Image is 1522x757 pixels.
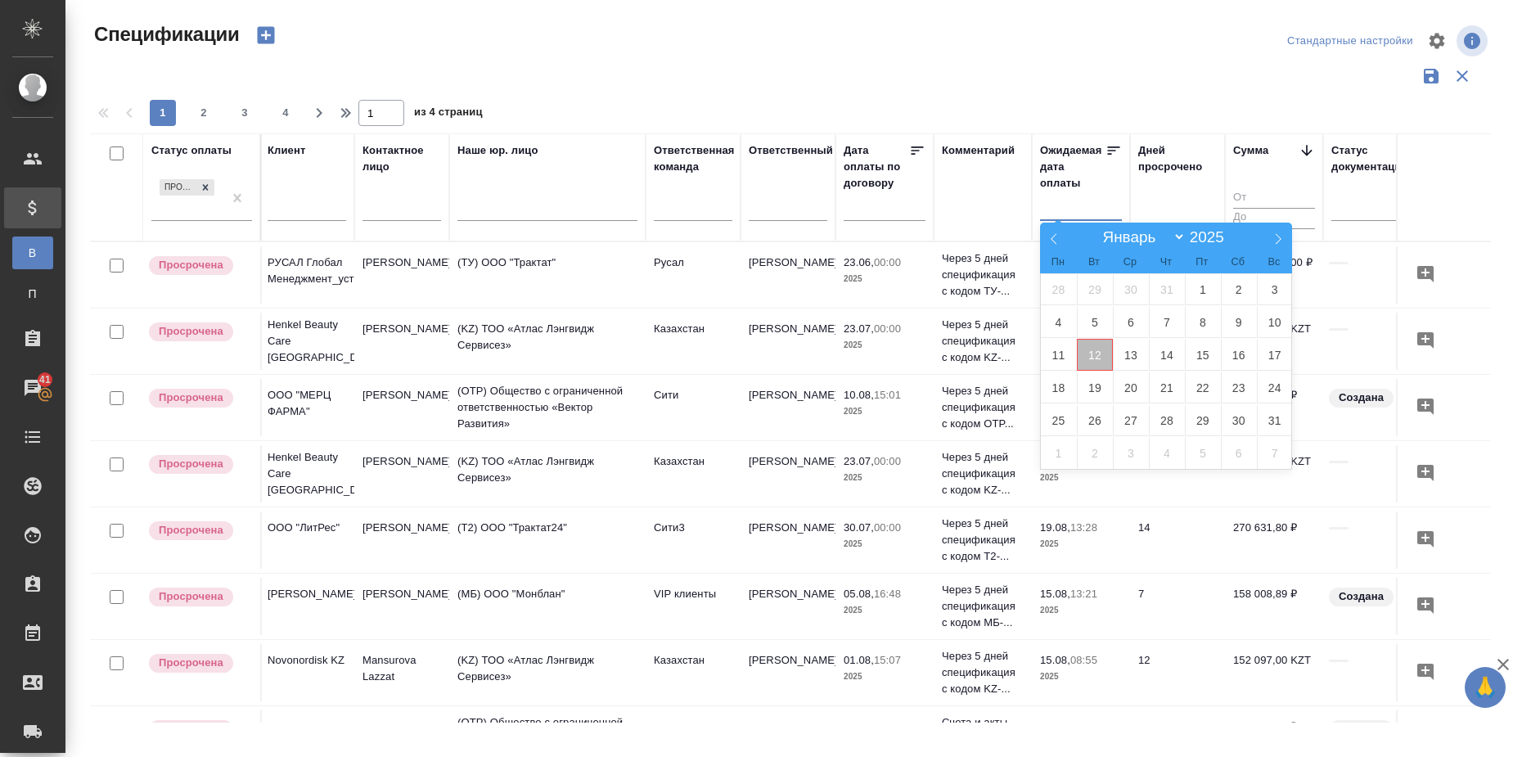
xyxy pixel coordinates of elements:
[844,256,874,268] p: 23.06,
[1185,306,1221,338] span: Август 8, 2025
[874,389,901,401] p: 15:01
[844,455,874,467] p: 23.07,
[1040,602,1122,619] p: 2025
[1225,578,1323,635] td: 158 008,89 ₽
[1095,228,1185,246] select: Month
[20,286,45,302] span: П
[1185,339,1221,371] span: Август 15, 2025
[354,246,449,304] td: [PERSON_NAME]
[1041,273,1077,305] span: Июль 28, 2025
[1221,273,1257,305] span: Август 2, 2025
[1138,142,1217,175] div: Дней просрочено
[159,323,223,340] p: Просрочена
[354,644,449,701] td: Mansurova Lazzat
[874,654,901,666] p: 15:07
[449,313,646,370] td: (KZ) ТОО «Атлас Лэнгвидж Сервисез»
[646,578,741,635] td: VIP клиенты
[1077,372,1113,403] span: Август 19, 2025
[12,277,53,310] a: П
[1225,511,1323,569] td: 270 631,80 ₽
[272,100,299,126] button: 4
[741,578,835,635] td: [PERSON_NAME]
[1040,257,1076,268] span: Пн
[1041,306,1077,338] span: Август 4, 2025
[1077,339,1113,371] span: Август 12, 2025
[646,313,741,370] td: Казахстан
[1257,339,1293,371] span: Август 17, 2025
[1185,437,1221,469] span: Сентябрь 5, 2025
[844,521,874,534] p: 30.07,
[159,456,223,472] p: Просрочена
[1185,372,1221,403] span: Август 22, 2025
[1220,257,1256,268] span: Сб
[362,142,441,175] div: Контактное лицо
[449,375,646,440] td: (OTP) Общество с ограниченной ответственностью «Вектор Развития»
[1149,372,1185,403] span: Август 21, 2025
[1457,25,1491,56] span: Посмотреть информацию
[1112,257,1148,268] span: Ср
[449,578,646,635] td: (МБ) ООО "Монблан"
[1041,339,1077,371] span: Август 11, 2025
[268,255,346,287] p: РУСАЛ Глобал Менеджмент_уст
[1339,721,1384,737] p: Создана
[191,100,217,126] button: 2
[874,521,901,534] p: 00:00
[741,445,835,502] td: [PERSON_NAME]
[246,21,286,49] button: Создать
[1149,306,1185,338] span: Август 7, 2025
[1077,437,1113,469] span: Сентябрь 2, 2025
[1233,188,1315,209] input: От
[1186,228,1237,246] input: Год
[151,142,232,159] div: Статус оплаты
[1257,404,1293,436] span: Август 31, 2025
[844,720,874,732] p: 28.06,
[844,337,925,354] p: 2025
[1221,339,1257,371] span: Август 16, 2025
[942,383,1024,432] p: Через 5 дней спецификация с кодом OTP...
[1447,61,1478,92] button: Сбросить фильтры
[844,588,874,600] p: 05.08,
[1339,390,1384,406] p: Создана
[1225,644,1323,701] td: 152 097,00 KZT
[1184,257,1220,268] span: Пт
[646,379,741,436] td: Сити
[1130,644,1225,701] td: 12
[354,511,449,569] td: [PERSON_NAME]
[272,105,299,121] span: 4
[449,445,646,502] td: (KZ) ТОО «Атлас Лэнгвидж Сервисез»
[1221,404,1257,436] span: Август 30, 2025
[1130,578,1225,635] td: 7
[1113,372,1149,403] span: Август 20, 2025
[268,586,346,602] p: [PERSON_NAME]
[268,317,346,366] p: Henkel Beauty Care [GEOGRAPHIC_DATA]
[874,455,901,467] p: 00:00
[1283,29,1417,54] div: split button
[160,179,196,196] div: Просрочена
[741,246,835,304] td: [PERSON_NAME]
[1070,720,1097,732] p: 12:48
[1113,339,1149,371] span: Август 13, 2025
[354,313,449,370] td: [PERSON_NAME]
[159,522,223,538] p: Просрочена
[1113,273,1149,305] span: Июль 30, 2025
[1257,372,1293,403] span: Август 24, 2025
[354,445,449,502] td: [PERSON_NAME]
[1331,142,1438,175] div: Cтатус документации
[1040,588,1070,600] p: 15.08,
[159,588,223,605] p: Просрочена
[268,387,346,420] p: ООО "МЕРЦ ФАРМА"
[1149,437,1185,469] span: Сентябрь 4, 2025
[1040,536,1122,552] p: 2025
[1471,670,1499,705] span: 🙏
[1113,306,1149,338] span: Август 6, 2025
[844,322,874,335] p: 23.07,
[1077,404,1113,436] span: Август 26, 2025
[1077,273,1113,305] span: Июль 29, 2025
[1040,654,1070,666] p: 15.08,
[1149,339,1185,371] span: Август 14, 2025
[232,100,258,126] button: 3
[942,317,1024,366] p: Через 5 дней спецификация с кодом KZ-...
[874,256,901,268] p: 00:00
[449,511,646,569] td: (Т2) ООО "Трактат24"
[874,322,901,335] p: 00:00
